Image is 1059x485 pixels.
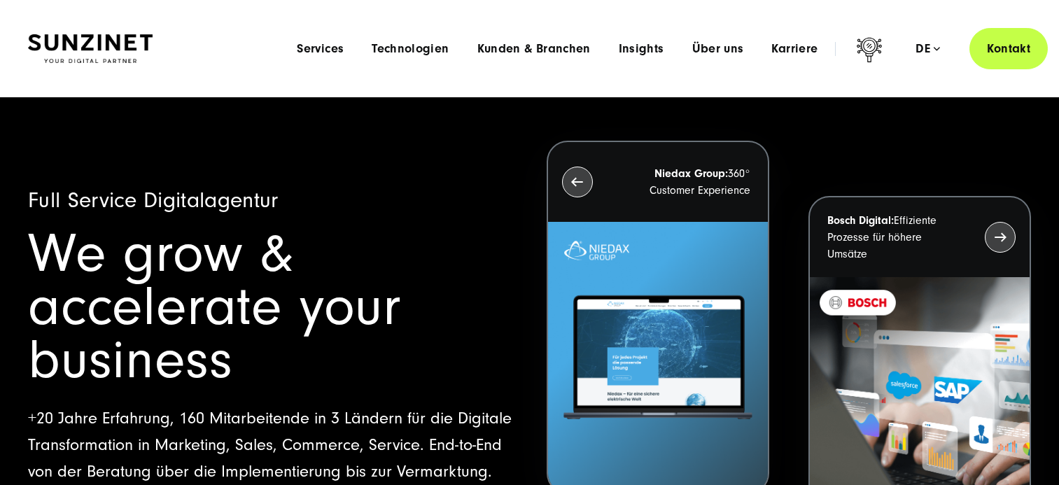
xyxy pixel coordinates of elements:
[692,42,744,56] a: Über uns
[619,42,664,56] a: Insights
[28,34,153,64] img: SUNZINET Full Service Digital Agentur
[477,42,591,56] a: Kunden & Branchen
[28,405,512,485] p: +20 Jahre Erfahrung, 160 Mitarbeitende in 3 Ländern für die Digitale Transformation in Marketing,...
[28,227,512,387] h1: We grow & accelerate your business
[297,42,344,56] a: Services
[827,212,960,262] p: Effiziente Prozesse für höhere Umsätze
[618,165,750,199] p: 360° Customer Experience
[969,28,1048,69] a: Kontakt
[827,214,894,227] strong: Bosch Digital:
[372,42,449,56] a: Technologien
[771,42,818,56] a: Karriere
[654,167,728,180] strong: Niedax Group:
[916,42,940,56] div: de
[28,188,279,213] span: Full Service Digitalagentur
